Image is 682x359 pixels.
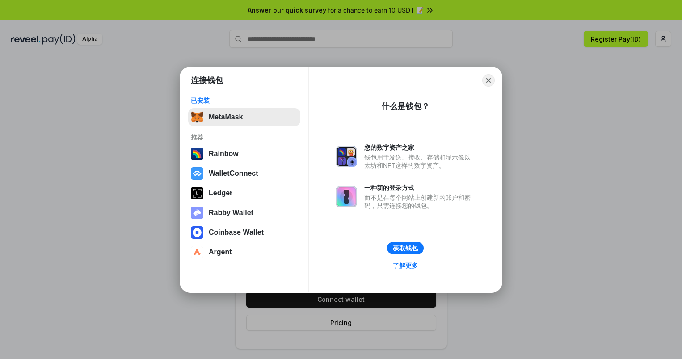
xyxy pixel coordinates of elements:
button: Argent [188,243,300,261]
div: 获取钱包 [393,244,418,252]
div: 已安装 [191,97,298,105]
div: Coinbase Wallet [209,228,264,237]
img: svg+xml,%3Csvg%20xmlns%3D%22http%3A%2F%2Fwww.w3.org%2F2000%2Fsvg%22%20fill%3D%22none%22%20viewBox... [336,146,357,167]
img: svg+xml,%3Csvg%20width%3D%2228%22%20height%3D%2228%22%20viewBox%3D%220%200%2028%2028%22%20fill%3D... [191,167,203,180]
div: MetaMask [209,113,243,121]
img: svg+xml,%3Csvg%20xmlns%3D%22http%3A%2F%2Fwww.w3.org%2F2000%2Fsvg%22%20width%3D%2228%22%20height%3... [191,187,203,199]
button: Close [482,74,495,87]
button: 获取钱包 [387,242,424,254]
div: 什么是钱包？ [381,101,429,112]
a: 了解更多 [387,260,423,271]
div: 了解更多 [393,262,418,270]
div: Ledger [209,189,232,197]
div: Rabby Wallet [209,209,253,217]
div: 推荐 [191,133,298,141]
div: 您的数字资产之家 [364,144,475,152]
img: svg+xml,%3Csvg%20fill%3D%22none%22%20height%3D%2233%22%20viewBox%3D%220%200%2035%2033%22%20width%... [191,111,203,123]
div: 一种新的登录方式 [364,184,475,192]
div: Rainbow [209,150,239,158]
h1: 连接钱包 [191,75,223,86]
img: svg+xml,%3Csvg%20width%3D%2228%22%20height%3D%2228%22%20viewBox%3D%220%200%2028%2028%22%20fill%3D... [191,246,203,258]
button: Rainbow [188,145,300,163]
button: Rabby Wallet [188,204,300,222]
button: Coinbase Wallet [188,224,300,241]
img: svg+xml,%3Csvg%20xmlns%3D%22http%3A%2F%2Fwww.w3.org%2F2000%2Fsvg%22%20fill%3D%22none%22%20viewBox... [191,207,203,219]
div: WalletConnect [209,169,258,177]
div: Argent [209,248,232,256]
div: 钱包用于发送、接收、存储和显示像以太坊和NFT这样的数字资产。 [364,153,475,169]
img: svg+xml,%3Csvg%20xmlns%3D%22http%3A%2F%2Fwww.w3.org%2F2000%2Fsvg%22%20fill%3D%22none%22%20viewBox... [336,186,357,207]
img: svg+xml,%3Csvg%20width%3D%2228%22%20height%3D%2228%22%20viewBox%3D%220%200%2028%2028%22%20fill%3D... [191,226,203,239]
button: Ledger [188,184,300,202]
div: 而不是在每个网站上创建新的账户和密码，只需连接您的钱包。 [364,194,475,210]
button: MetaMask [188,108,300,126]
img: svg+xml,%3Csvg%20width%3D%22120%22%20height%3D%22120%22%20viewBox%3D%220%200%20120%20120%22%20fil... [191,148,203,160]
button: WalletConnect [188,165,300,182]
